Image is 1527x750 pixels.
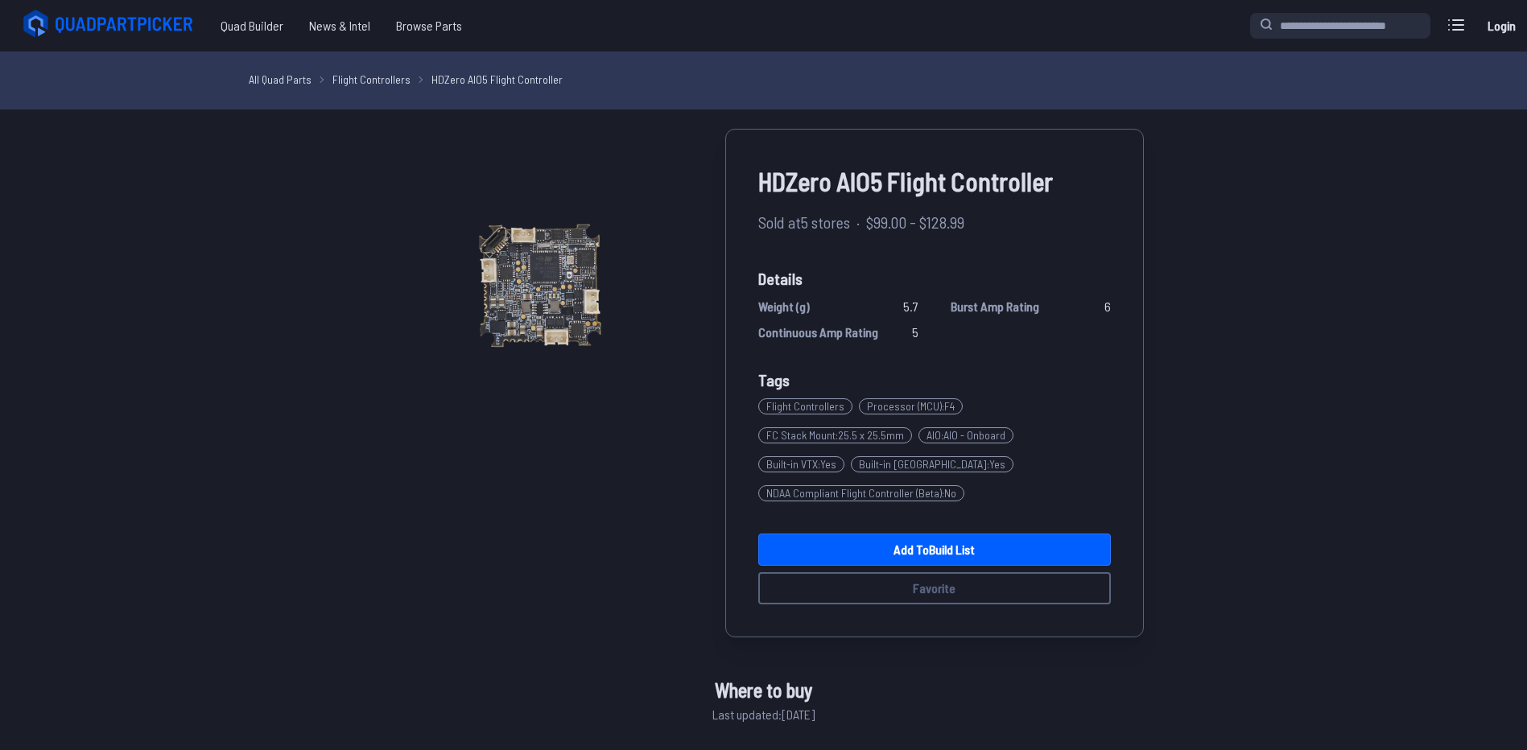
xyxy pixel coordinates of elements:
a: Browse Parts [383,10,475,42]
span: FC Stack Mount : 25.5 x 25.5mm [758,427,912,443]
span: Tags [758,370,790,389]
a: NDAA Compliant Flight Controller (Beta):No [758,479,971,508]
span: Burst Amp Rating [951,297,1039,316]
span: AIO : AIO - Onboard [918,427,1013,443]
a: Add toBuild List [758,534,1111,566]
span: NDAA Compliant Flight Controller (Beta) : No [758,485,964,501]
span: Sold at 5 stores [758,210,850,234]
a: Quad Builder [208,10,296,42]
span: · [856,210,860,234]
span: 5.7 [903,297,918,316]
span: 6 [1104,297,1111,316]
button: Favorite [758,572,1111,604]
span: $99.00 - $128.99 [866,210,964,234]
span: Processor (MCU) : F4 [859,398,963,414]
a: Flight Controllers [332,71,411,88]
a: Processor (MCU):F4 [859,392,969,421]
span: Flight Controllers [758,398,852,414]
a: FC Stack Mount:25.5 x 25.5mm [758,421,918,450]
img: image [384,129,693,438]
span: Continuous Amp Rating [758,323,878,342]
a: Login [1482,10,1521,42]
a: All Quad Parts [249,71,312,88]
span: HDZero AIO5 Flight Controller [758,162,1111,200]
span: Where to buy [715,676,812,705]
a: News & Intel [296,10,383,42]
span: 5 [912,323,918,342]
span: Last updated: [DATE] [712,705,815,724]
span: Built-in [GEOGRAPHIC_DATA] : Yes [851,456,1013,472]
span: Weight (g) [758,297,810,316]
span: Built-in VTX : Yes [758,456,844,472]
a: Flight Controllers [758,392,859,421]
a: HDZero AIO5 Flight Controller [431,71,563,88]
a: Built-in VTX:Yes [758,450,851,479]
span: Details [758,266,1111,291]
a: AIO:AIO - Onboard [918,421,1020,450]
a: Built-in [GEOGRAPHIC_DATA]:Yes [851,450,1020,479]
